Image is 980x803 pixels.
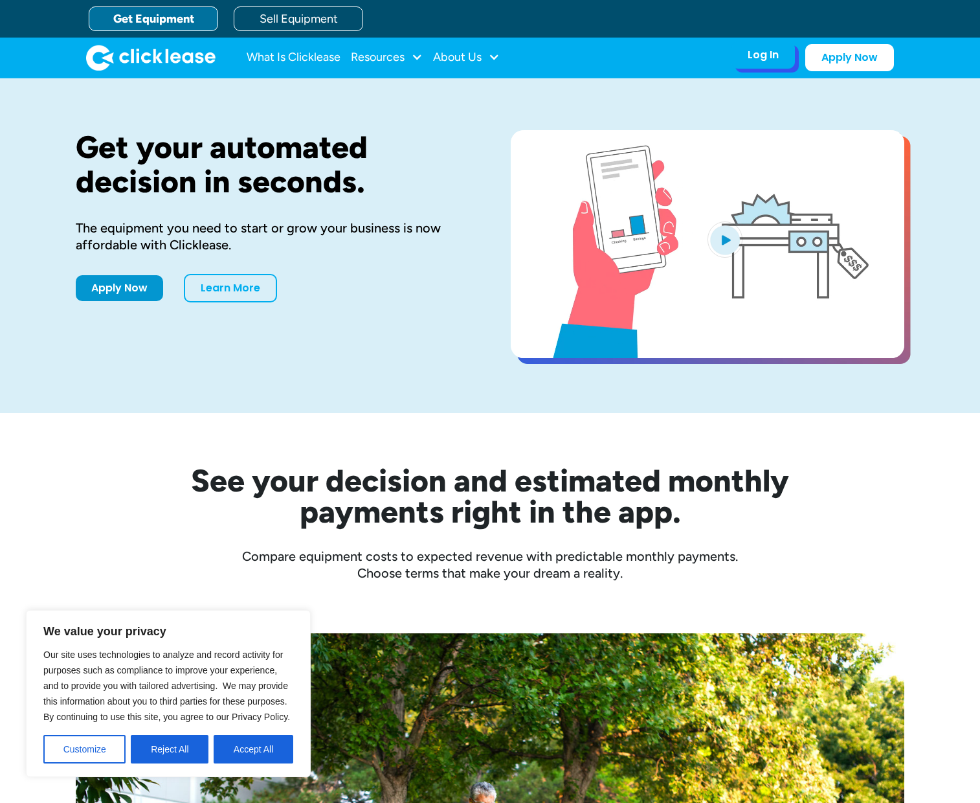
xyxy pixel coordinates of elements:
img: Clicklease logo [86,45,216,71]
h2: See your decision and estimated monthly payments right in the app. [128,465,852,527]
button: Reject All [131,735,208,763]
div: Compare equipment costs to expected revenue with predictable monthly payments. Choose terms that ... [76,548,904,582]
div: Log In [748,49,779,62]
p: We value your privacy [43,624,293,639]
span: Our site uses technologies to analyze and record activity for purposes such as compliance to impr... [43,650,290,722]
div: Resources [351,45,423,71]
h1: Get your automated decision in seconds. [76,130,469,199]
img: Blue play button logo on a light blue circular background [707,221,742,258]
div: The equipment you need to start or grow your business is now affordable with Clicklease. [76,220,469,253]
a: Apply Now [76,275,163,301]
a: Sell Equipment [234,6,363,31]
div: About Us [433,45,500,71]
a: Get Equipment [89,6,218,31]
a: Learn More [184,274,277,302]
button: Customize [43,735,126,763]
a: Apply Now [805,44,894,71]
div: We value your privacy [26,610,311,777]
a: home [86,45,216,71]
a: open lightbox [511,130,904,358]
a: What Is Clicklease [247,45,340,71]
button: Accept All [214,735,293,763]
